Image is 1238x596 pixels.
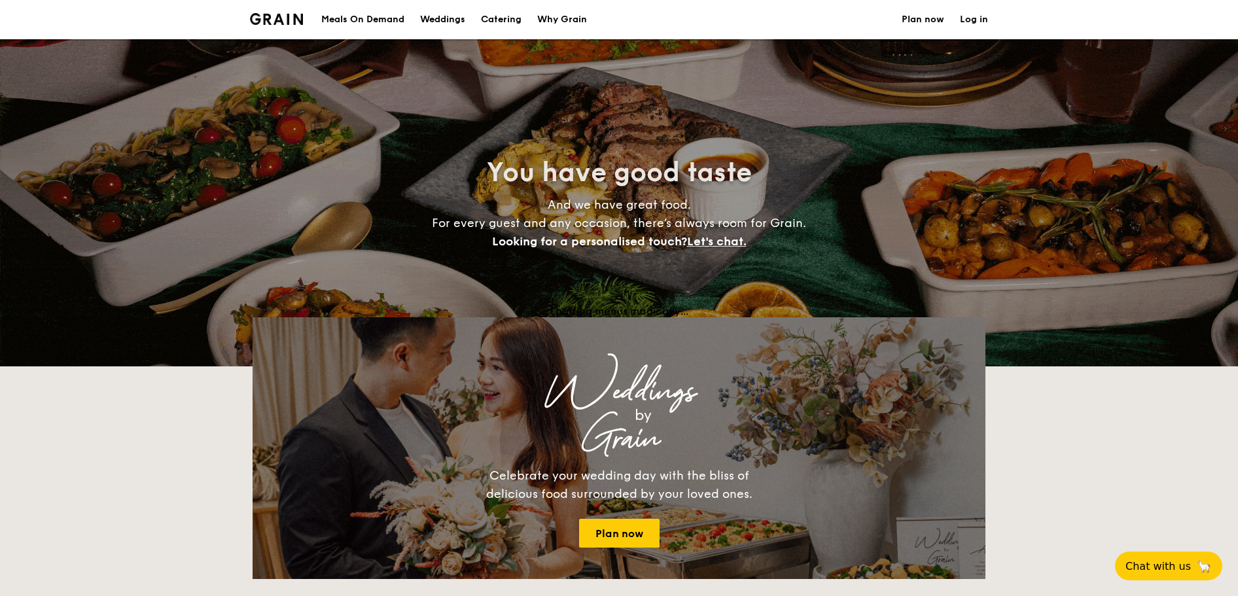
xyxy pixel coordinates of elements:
a: Logotype [250,13,303,25]
div: Grain [368,427,870,451]
span: 🦙 [1196,559,1212,574]
div: by [416,404,870,427]
span: Chat with us [1125,560,1191,572]
a: Plan now [579,519,660,548]
div: Loading menus magically... [253,305,985,317]
img: Grain [250,13,303,25]
div: Weddings [368,380,870,404]
div: Celebrate your wedding day with the bliss of delicious food surrounded by your loved ones. [472,466,766,503]
button: Chat with us🦙 [1115,552,1222,580]
span: Let's chat. [687,234,747,249]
